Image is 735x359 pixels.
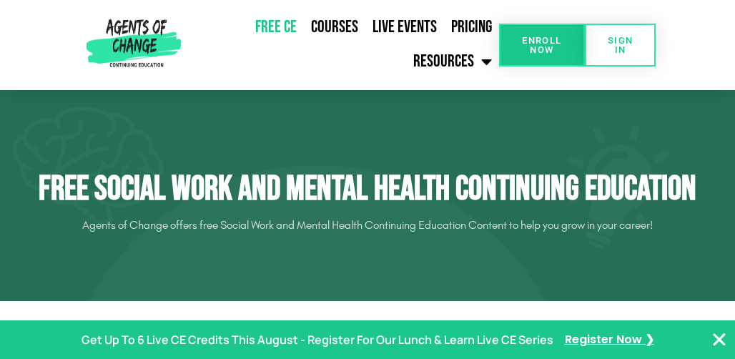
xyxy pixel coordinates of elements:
p: Agents of Change offers free Social Work and Mental Health Continuing Education Content to help y... [7,214,728,237]
span: SIGN IN [608,36,633,54]
a: Pricing [444,11,499,44]
a: Free CE [248,11,304,44]
a: Resources [406,44,499,79]
p: Get Up To 6 Live CE Credits This August - Register For Our Lunch & Learn Live CE Series [82,330,553,350]
span: Enroll Now [522,36,562,54]
nav: Menu [185,11,499,79]
a: Live Events [365,11,444,44]
a: Courses [304,11,365,44]
a: Register Now ❯ [565,330,654,350]
a: Enroll Now [499,24,585,67]
button: Close Banner [711,331,728,348]
h1: Free Social Work and Mental Health Continuing Education [7,169,728,210]
a: SIGN IN [585,24,656,67]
